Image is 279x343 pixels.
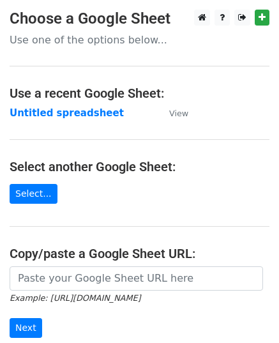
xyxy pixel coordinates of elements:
input: Paste your Google Sheet URL here [10,266,263,291]
input: Next [10,318,42,338]
h4: Select another Google Sheet: [10,159,269,174]
a: View [156,107,188,119]
h3: Choose a Google Sheet [10,10,269,28]
p: Use one of the options below... [10,33,269,47]
a: Select... [10,184,57,204]
h4: Use a recent Google Sheet: [10,86,269,101]
small: Example: [URL][DOMAIN_NAME] [10,293,140,303]
a: Untitled spreadsheet [10,107,124,119]
small: View [169,109,188,118]
h4: Copy/paste a Google Sheet URL: [10,246,269,261]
